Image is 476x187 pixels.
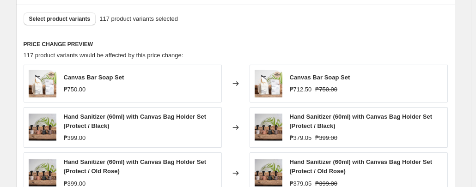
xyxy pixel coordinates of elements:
div: ₱750.00 [64,85,86,94]
span: 117 product variants would be affected by this price change: [24,52,183,59]
span: Canvas Bar Soap Set [64,74,124,81]
div: ₱399.00 [64,133,86,143]
img: holder_all_2800ecdd-c7f9-47f3-b389-c41c06eb7afa_80x.jpg [255,159,282,187]
span: 117 product variants selected [99,14,178,24]
img: holder_all_2800ecdd-c7f9-47f3-b389-c41c06eb7afa_80x.jpg [255,114,282,141]
img: canvasbarsoapset_v_80x.jpg [29,70,56,97]
img: holder_all_2800ecdd-c7f9-47f3-b389-c41c06eb7afa_80x.jpg [29,114,56,141]
span: Hand Sanitizer (60ml) with Canvas Bag Holder Set (Protect / Black) [290,113,432,129]
span: Hand Sanitizer (60ml) with Canvas Bag Holder Set (Protect / Black) [64,113,206,129]
div: ₱379.05 [290,133,312,143]
span: Hand Sanitizer (60ml) with Canvas Bag Holder Set (Protect / Old Rose) [64,158,206,175]
strike: ₱750.00 [315,85,337,94]
img: holder_all_2800ecdd-c7f9-47f3-b389-c41c06eb7afa_80x.jpg [29,159,56,187]
span: Select product variants [29,15,91,23]
button: Select product variants [24,12,96,25]
img: canvasbarsoapset_v_80x.jpg [255,70,282,97]
strike: ₱399.00 [315,133,337,143]
span: Canvas Bar Soap Set [290,74,350,81]
div: ₱712.50 [290,85,312,94]
span: Hand Sanitizer (60ml) with Canvas Bag Holder Set (Protect / Old Rose) [290,158,432,175]
h6: PRICE CHANGE PREVIEW [24,41,448,48]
